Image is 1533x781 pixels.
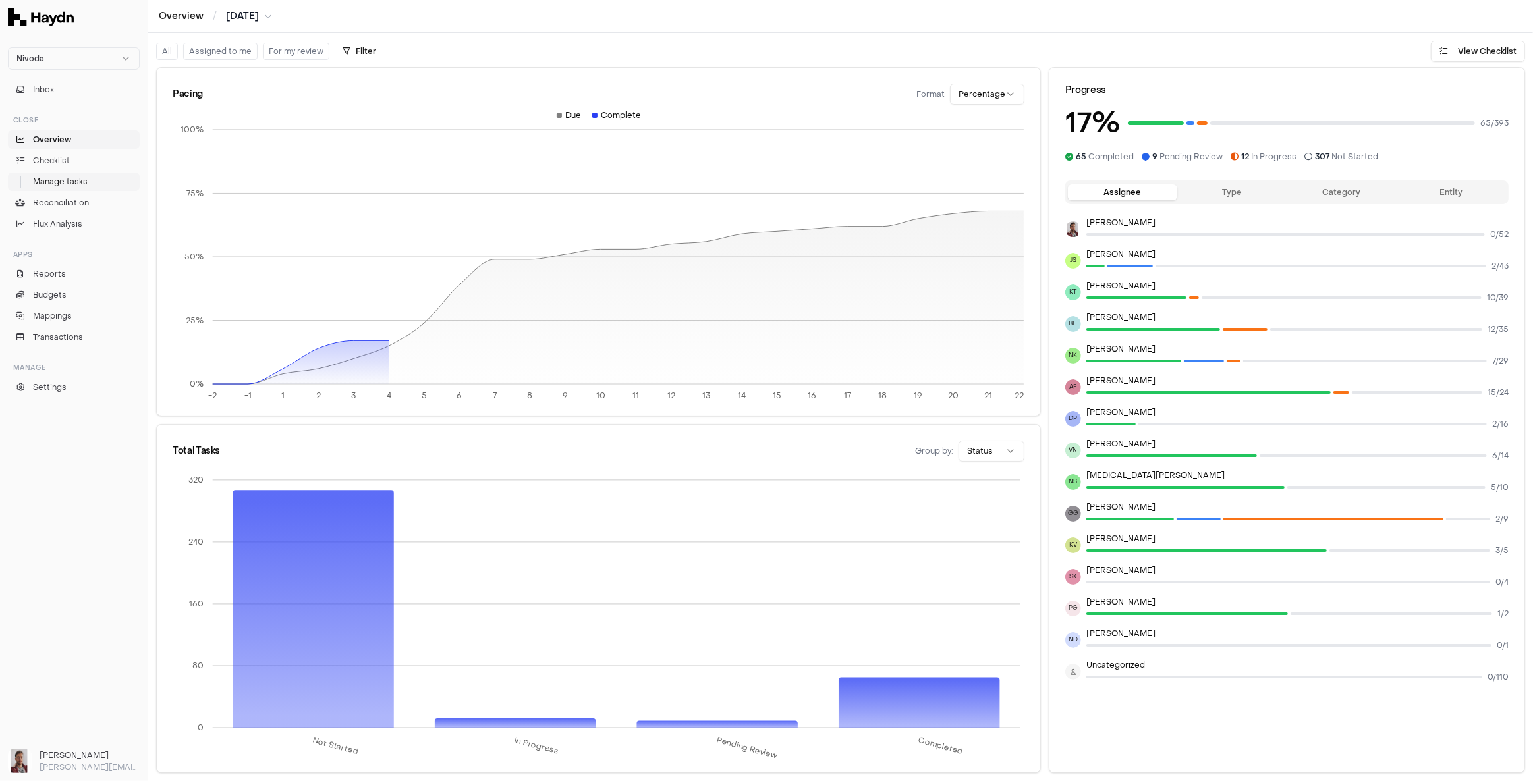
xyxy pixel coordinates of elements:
[208,391,217,402] tspan: -2
[1015,391,1024,402] tspan: 22
[8,173,140,191] a: Manage tasks
[914,391,922,402] tspan: 19
[1065,84,1509,97] div: Progress
[1076,151,1086,162] span: 65
[8,47,140,70] button: Nivoda
[1086,628,1509,639] p: [PERSON_NAME]
[422,391,427,402] tspan: 5
[16,53,44,64] span: Nivoda
[8,265,140,283] a: Reports
[1086,344,1509,354] p: [PERSON_NAME]
[557,110,582,121] div: Due
[8,80,140,99] button: Inbox
[1491,482,1509,493] span: 5 / 10
[808,391,816,402] tspan: 16
[632,391,639,402] tspan: 11
[1495,577,1509,587] span: 0 / 4
[8,749,32,773] img: JP Smit
[1065,506,1081,522] span: GG
[948,391,959,402] tspan: 20
[173,88,203,101] div: Pacing
[1490,229,1509,240] span: 0 / 52
[1065,569,1081,585] span: SK
[8,244,140,265] div: Apps
[1488,672,1509,682] span: 0 / 110
[159,10,204,23] a: Overview
[263,43,329,60] button: For my review
[312,735,360,757] tspan: Not Started
[387,391,391,402] tspan: 4
[1086,249,1509,259] p: [PERSON_NAME]
[1497,608,1509,619] span: 1 / 2
[33,197,89,209] span: Reconciliation
[457,391,462,402] tspan: 6
[1487,292,1509,303] span: 10 / 39
[351,391,356,402] tspan: 3
[984,391,992,402] tspan: 21
[198,722,204,733] tspan: 0
[1086,375,1509,386] p: [PERSON_NAME]
[1065,284,1081,300] span: KT
[184,252,204,262] tspan: 50%
[189,599,204,609] tspan: 160
[738,391,746,402] tspan: 14
[1497,640,1509,651] span: 0 / 1
[33,84,54,95] span: Inbox
[210,9,219,22] span: /
[8,151,140,170] a: Checklist
[1492,356,1509,366] span: 7 / 29
[316,391,321,402] tspan: 2
[592,110,642,121] div: Complete
[183,43,258,60] button: Assigned to me
[1492,450,1509,461] span: 6 / 14
[1315,151,1378,162] span: Not Started
[513,735,560,757] tspan: In Progress
[188,475,204,485] tspan: 320
[33,218,82,230] span: Flux Analysis
[33,176,88,188] span: Manage tasks
[1065,537,1081,553] span: KV
[192,660,204,671] tspan: 80
[8,109,140,130] div: Close
[1086,502,1509,512] p: [PERSON_NAME]
[8,8,74,26] img: Haydn Logo
[773,391,781,402] tspan: 15
[244,391,252,402] tspan: -1
[702,391,710,402] tspan: 13
[1495,514,1509,524] span: 2 / 9
[1065,379,1081,395] span: AF
[33,155,70,167] span: Checklist
[1492,419,1509,429] span: 2 / 16
[33,381,67,393] span: Settings
[281,391,285,402] tspan: 1
[1076,151,1134,162] span: Completed
[156,43,178,60] button: All
[40,761,140,773] p: [PERSON_NAME][EMAIL_ADDRESS][DOMAIN_NAME]
[1488,387,1509,398] span: 15 / 24
[8,328,140,346] a: Transactions
[1068,184,1177,200] button: Assignee
[356,46,376,57] span: Filter
[1086,312,1509,323] p: [PERSON_NAME]
[1495,545,1509,556] span: 3 / 5
[1086,660,1509,670] p: Uncategorized
[1480,118,1509,128] span: 65 / 393
[226,10,259,23] span: [DATE]
[40,749,140,761] h3: [PERSON_NAME]
[33,289,67,301] span: Budgets
[8,215,140,233] a: Flux Analysis
[186,188,204,199] tspan: 75%
[33,331,83,343] span: Transactions
[33,134,71,146] span: Overview
[1086,533,1509,544] p: [PERSON_NAME]
[226,10,272,23] button: [DATE]
[1177,184,1287,200] button: Type
[1065,253,1081,269] span: JS
[1065,474,1081,490] span: NS
[33,310,72,322] span: Mappings
[493,391,497,402] tspan: 7
[596,391,605,402] tspan: 10
[33,268,66,280] span: Reports
[1065,632,1081,648] span: ND
[1241,151,1296,162] span: In Progress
